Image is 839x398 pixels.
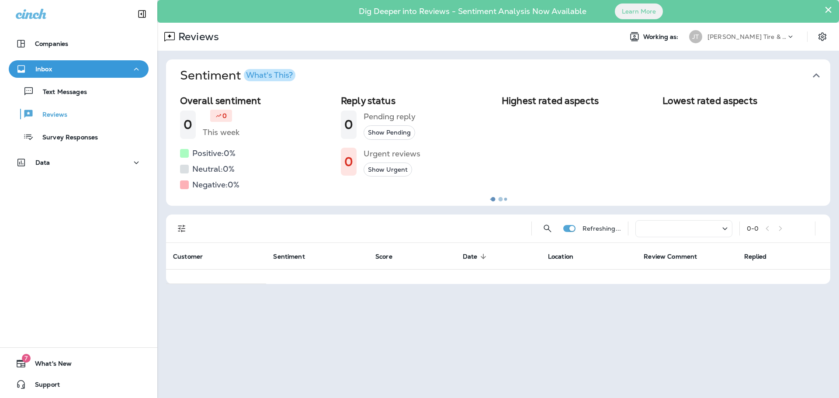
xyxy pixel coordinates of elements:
[22,354,31,363] span: 7
[34,134,98,142] p: Survey Responses
[34,88,87,97] p: Text Messages
[130,5,154,23] button: Collapse Sidebar
[35,159,50,166] p: Data
[26,360,72,370] span: What's New
[34,111,67,119] p: Reviews
[35,40,68,47] p: Companies
[9,35,149,52] button: Companies
[9,355,149,372] button: 7What's New
[9,376,149,393] button: Support
[35,66,52,73] p: Inbox
[9,82,149,100] button: Text Messages
[9,154,149,171] button: Data
[9,128,149,146] button: Survey Responses
[26,381,60,391] span: Support
[9,60,149,78] button: Inbox
[9,105,149,123] button: Reviews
